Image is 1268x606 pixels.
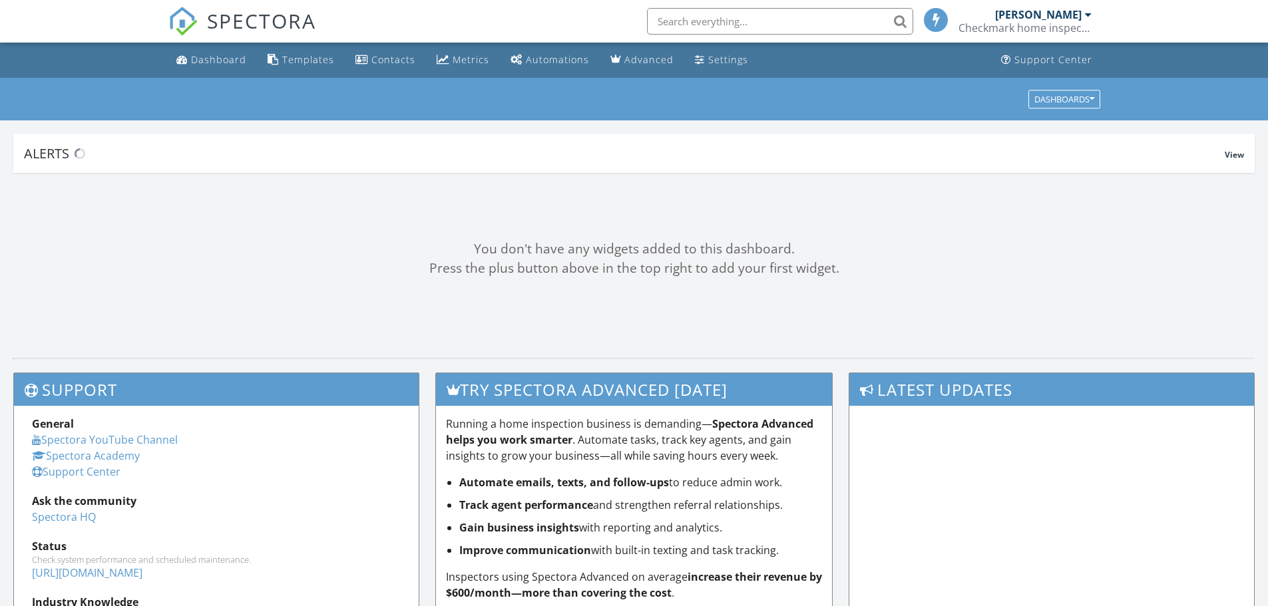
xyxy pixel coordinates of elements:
h3: Latest Updates [849,373,1254,406]
a: SPECTORA [168,18,316,46]
div: Dashboard [191,53,246,66]
img: The Best Home Inspection Software - Spectora [168,7,198,36]
strong: General [32,416,74,431]
strong: Improve communication [459,543,591,557]
div: Check system performance and scheduled maintenance. [32,554,401,565]
a: Advanced [605,48,679,73]
div: Ask the community [32,493,401,509]
div: Templates [282,53,334,66]
a: Dashboard [171,48,252,73]
a: Contacts [350,48,421,73]
strong: Gain business insights [459,520,579,535]
strong: increase their revenue by $600/month—more than covering the cost [446,569,822,600]
a: Automations (Basic) [505,48,594,73]
div: Contacts [371,53,415,66]
div: You don't have any widgets added to this dashboard. [13,239,1255,259]
div: Alerts [24,144,1225,162]
a: Spectora Academy [32,448,140,463]
div: Status [32,538,401,554]
p: Running a home inspection business is demanding— . Automate tasks, track key agents, and gain ins... [446,416,823,464]
div: Support Center [1014,53,1092,66]
span: SPECTORA [207,7,316,35]
strong: Automate emails, texts, and follow-ups [459,475,669,490]
strong: Spectora Advanced helps you work smarter [446,416,813,447]
a: [URL][DOMAIN_NAME] [32,565,142,580]
strong: Track agent performance [459,498,593,512]
a: Settings [690,48,753,73]
input: Search everything... [647,8,913,35]
a: Spectora YouTube Channel [32,432,178,447]
div: Dashboards [1034,94,1094,104]
p: Inspectors using Spectora Advanced on average . [446,569,823,601]
li: to reduce admin work. [459,474,823,490]
h3: Try spectora advanced [DATE] [436,373,833,406]
div: [PERSON_NAME] [995,8,1082,21]
div: Metrics [453,53,489,66]
li: with reporting and analytics. [459,520,823,535]
a: Metrics [431,48,495,73]
button: Dashboards [1028,90,1100,108]
div: Press the plus button above in the top right to add your first widget. [13,259,1255,278]
li: and strengthen referral relationships. [459,497,823,513]
li: with built-in texting and task tracking. [459,542,823,558]
div: Checkmark home inspections Inc. [958,21,1092,35]
a: Support Center [32,464,120,479]
div: Advanced [624,53,674,66]
a: Spectora HQ [32,510,96,524]
a: Templates [262,48,339,73]
div: Automations [526,53,589,66]
a: Support Center [996,48,1098,73]
div: Settings [708,53,748,66]
span: View [1225,149,1244,160]
h3: Support [14,373,419,406]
